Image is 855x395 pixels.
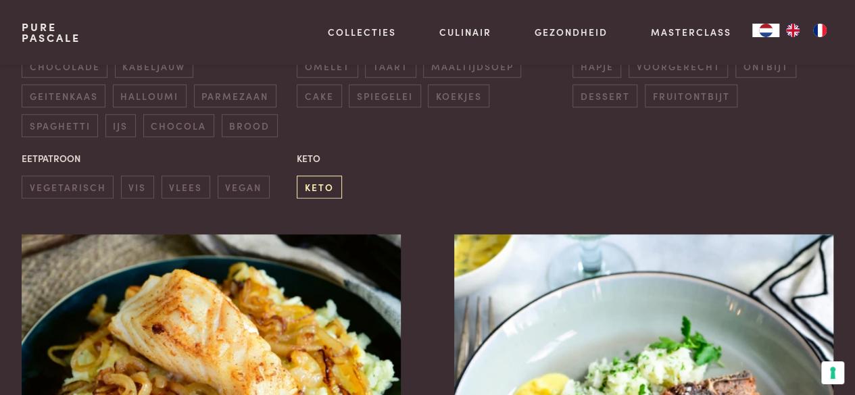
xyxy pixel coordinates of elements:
[328,25,396,39] a: Collecties
[572,84,637,107] span: dessert
[365,55,416,77] span: taart
[779,24,806,37] a: EN
[22,151,283,165] p: Eetpatroon
[297,84,341,107] span: cake
[22,114,98,136] span: spaghetti
[115,55,193,77] span: kabeljauw
[162,176,210,198] span: vlees
[121,176,154,198] span: vis
[629,55,728,77] span: voorgerecht
[113,84,187,107] span: halloumi
[222,114,278,136] span: brood
[779,24,833,37] ul: Language list
[297,151,558,165] p: Keto
[650,25,731,39] a: Masterclass
[806,24,833,37] a: FR
[735,55,796,77] span: ontbijt
[752,24,779,37] div: Language
[821,361,844,384] button: Uw voorkeuren voor toestemming voor trackingtechnologieën
[423,55,521,77] span: maaltijdsoep
[105,114,136,136] span: ijs
[22,22,80,43] a: PurePascale
[535,25,608,39] a: Gezondheid
[752,24,833,37] aside: Language selected: Nederlands
[752,24,779,37] a: NL
[645,84,737,107] span: fruitontbijt
[22,55,107,77] span: chocolade
[297,176,341,198] span: keto
[349,84,420,107] span: spiegelei
[439,25,491,39] a: Culinair
[22,84,105,107] span: geitenkaas
[572,55,621,77] span: hapje
[218,176,270,198] span: vegan
[143,114,214,136] span: chocola
[428,84,489,107] span: koekjes
[194,84,276,107] span: parmezaan
[297,55,358,77] span: omelet
[22,176,114,198] span: vegetarisch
